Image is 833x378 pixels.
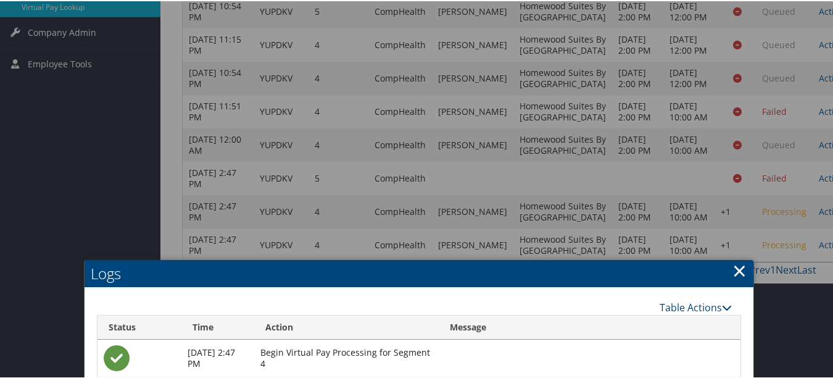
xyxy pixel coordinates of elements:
h2: Logs [85,259,753,286]
th: Status: activate to sort column ascending [97,314,181,338]
td: [DATE] 2:47 PM [181,338,255,376]
a: Close [732,257,747,282]
th: Action: activate to sort column ascending [254,314,439,338]
th: Message: activate to sort column ascending [439,314,740,338]
td: Begin Virtual Pay Processing for Segment 4 [254,338,439,376]
a: Table Actions [660,300,732,313]
th: Time: activate to sort column ascending [181,314,255,338]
